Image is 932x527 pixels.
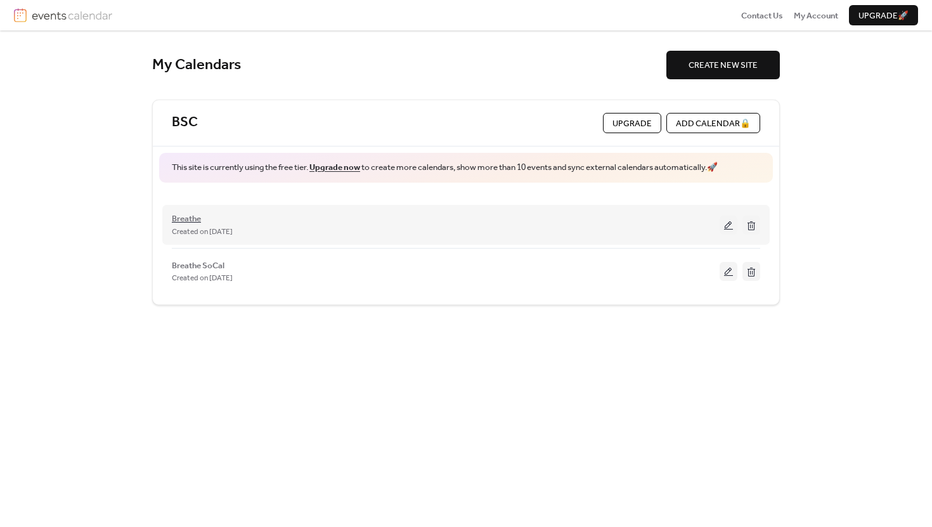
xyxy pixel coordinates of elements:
[172,216,201,223] a: Breathe
[603,113,661,133] button: Upgrade
[32,8,112,22] img: logotype
[172,114,198,132] a: BSC
[794,9,838,22] a: My Account
[849,5,918,25] button: Upgrade🚀
[152,56,666,75] div: My Calendars
[666,51,780,79] button: CREATE NEW SITE
[172,259,224,272] span: Breathe SoCal
[14,8,27,22] img: logo
[741,10,783,22] span: Contact Us
[172,212,201,225] span: Breathe
[794,10,838,22] span: My Account
[172,162,718,174] span: This site is currently using the free tier. to create more calendars, show more than 10 events an...
[172,226,233,238] span: Created on [DATE]
[172,263,224,269] a: Breathe SoCal
[858,10,909,22] span: Upgrade 🚀
[172,272,233,285] span: Created on [DATE]
[741,9,783,22] a: Contact Us
[689,59,758,72] span: CREATE NEW SITE
[309,159,360,176] a: Upgrade now
[612,117,652,130] span: Upgrade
